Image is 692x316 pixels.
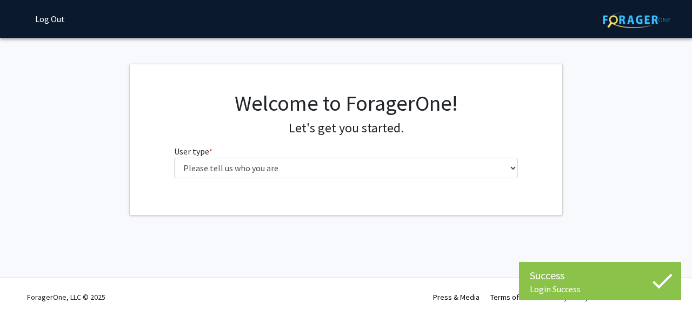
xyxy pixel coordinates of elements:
h1: Welcome to ForagerOne! [174,90,518,116]
h4: Let's get you started. [174,120,518,136]
div: Success [530,267,670,284]
img: ForagerOne Logo [603,11,670,28]
label: User type [174,145,212,158]
div: ForagerOne, LLC © 2025 [27,278,105,316]
a: Terms of Use [490,292,533,302]
div: Login Success [530,284,670,294]
a: Press & Media [433,292,480,302]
